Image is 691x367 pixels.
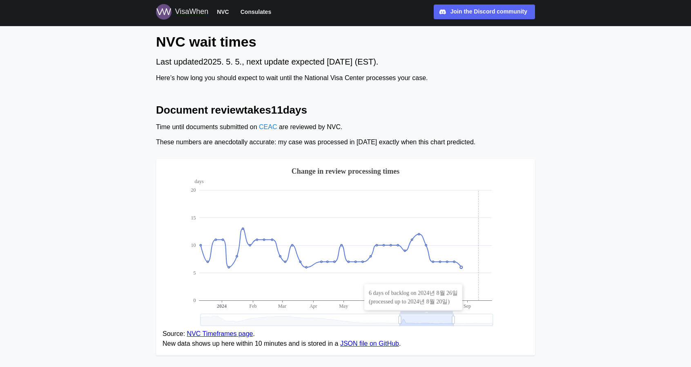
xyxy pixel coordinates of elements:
text: 0 [194,298,196,303]
text: [DATE] [397,303,413,309]
text: 2024 [217,303,227,309]
text: 10 [191,242,196,248]
text: 5 [194,270,196,275]
a: CEAC [259,123,277,130]
button: Consulates [237,7,275,17]
div: Join the Discord community [450,7,527,16]
a: JSON file on GitHub [340,340,399,347]
text: days [195,179,204,184]
div: Time until documents submitted on are reviewed by NVC. [156,122,535,132]
span: Consulates [241,7,271,17]
text: Feb [249,303,256,309]
text: Change in review processing times [292,167,399,175]
text: Apr [310,303,317,309]
a: NVC Timeframes page [187,330,253,337]
h1: NVC wait times [156,33,535,51]
a: Join the Discord community [434,4,535,19]
div: These numbers are anecdotally accurate: my case was processed in [DATE] exactly when this chart p... [156,137,535,148]
div: Last updated 2025. 5. 5. , next update expected [DATE] (EST). [156,56,535,68]
img: Logo for VisaWhen [156,4,172,20]
a: Logo for VisaWhen VisaWhen [156,4,208,20]
text: Aug [432,303,440,309]
text: Sep [464,303,471,309]
text: 20 [191,187,196,193]
button: NVC [213,7,233,17]
div: VisaWhen [175,6,208,18]
text: May [339,303,348,309]
div: Here’s how long you should expect to wait until the National Visa Center processes your case. [156,73,535,83]
text: 15 [191,215,196,220]
h2: Document review takes 11 days [156,103,535,117]
figcaption: Source: . New data shows up here within 10 minutes and is stored in a . [163,329,528,349]
span: NVC [217,7,229,17]
text: Jun [371,303,378,309]
text: Mar [278,303,286,309]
